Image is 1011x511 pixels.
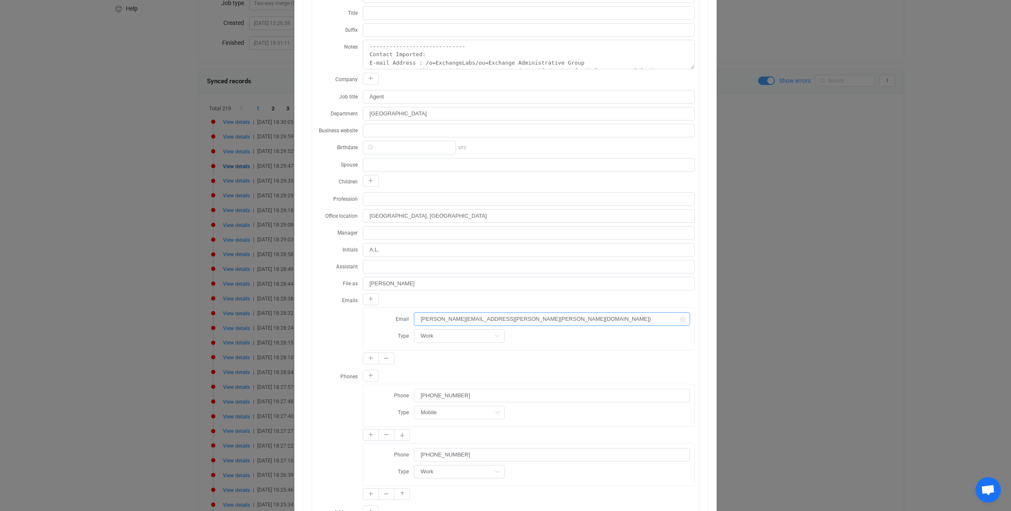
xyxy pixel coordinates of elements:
span: UTC [459,145,467,150]
span: Suffix [345,27,358,33]
span: Company [335,77,358,82]
span: Profession [333,196,358,202]
span: Phones [340,374,358,380]
span: Phone [394,393,409,399]
span: Type [398,410,409,415]
span: Job title [339,94,358,100]
span: Initials [342,247,358,253]
span: Type [398,333,409,339]
span: Type [398,469,409,475]
span: Assistant [336,264,358,270]
span: Department [331,111,358,117]
input: Select [414,329,505,343]
input: Select [414,465,505,478]
div: Open chat [976,477,1001,503]
span: Email [396,316,409,322]
span: Phone [394,452,409,458]
span: Spouse [341,162,358,168]
span: Title [348,10,358,16]
span: Business website [319,128,358,134]
input: Select [414,406,505,419]
span: Children [339,179,358,185]
span: Emails [342,298,358,303]
span: Office location [325,213,358,219]
span: Birthdate [337,145,358,150]
span: Notes [344,44,358,50]
span: File as [343,281,358,287]
span: Manager [337,230,358,236]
